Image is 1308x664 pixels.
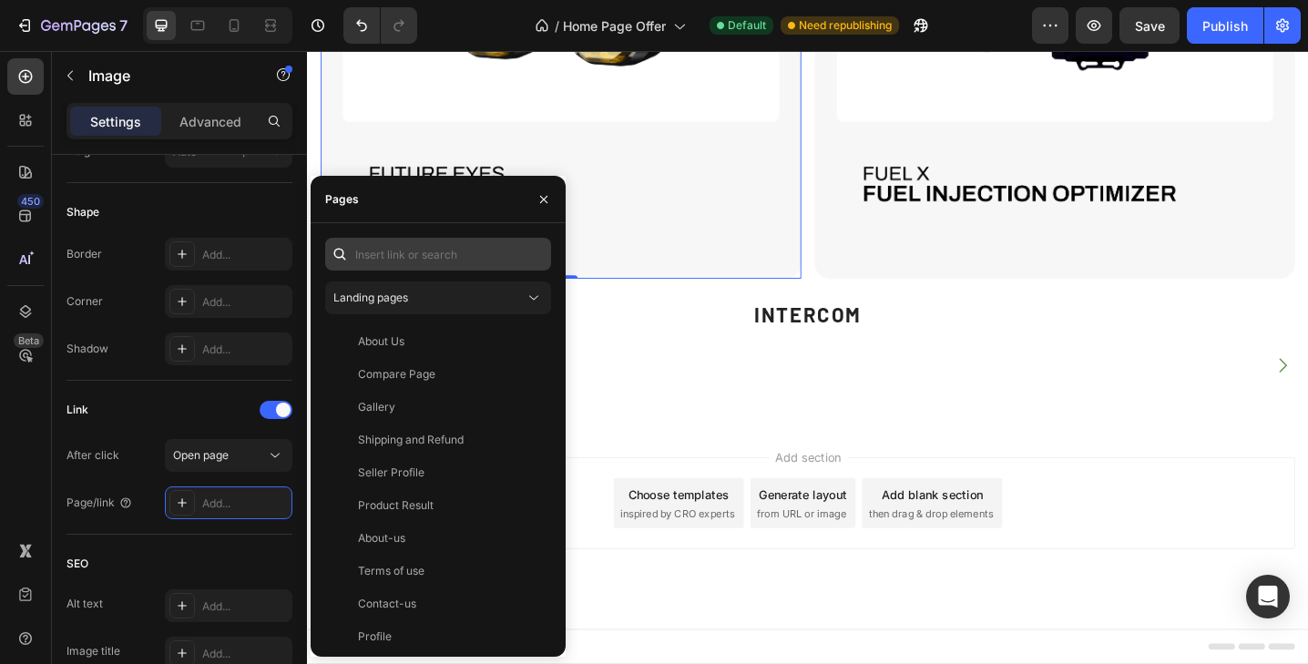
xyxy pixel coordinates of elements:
div: Undo/Redo [343,7,417,44]
div: Open Intercom Messenger [1246,575,1290,618]
div: Corner [66,293,103,310]
div: Add... [202,342,288,358]
div: Add blank section [627,475,738,494]
iframe: Design area [307,51,1308,664]
span: / [555,16,559,36]
div: Choose templates [351,475,461,494]
div: Gallery [358,399,395,415]
button: Save [1119,7,1180,44]
div: Shipping and Refund [358,432,464,448]
span: Need republishing [799,17,892,34]
div: Terms of use [358,563,424,579]
div: Contact-us [358,596,416,612]
span: Landing pages [333,291,408,304]
div: Add... [202,495,288,512]
span: Default [728,17,766,34]
div: Add... [202,247,288,263]
button: Open page [165,439,292,472]
span: Save [1135,18,1165,34]
div: Publish [1202,16,1248,36]
div: Border [66,246,102,262]
div: Image title [66,643,120,659]
span: from URL or image [491,497,588,514]
div: 450 [17,194,44,209]
span: inspired by CRO experts [342,497,466,514]
div: Page/link [66,495,133,511]
div: About-us [358,530,405,547]
input: Insert link or search [325,238,551,271]
button: Landing pages [325,281,551,314]
div: Compare Page [358,366,435,383]
div: Beta [14,333,44,348]
p: Advanced [179,112,241,131]
div: Profile [358,628,392,645]
p: Settings [90,112,141,131]
button: 7 [7,7,136,44]
div: After click [66,447,119,464]
button: Publish [1187,7,1263,44]
div: Seller Profile [358,465,424,481]
div: Link [66,402,88,418]
div: Alt text [66,596,103,612]
span: Add section [504,434,590,453]
p: 7 [119,15,128,36]
span: then drag & drop elements [613,497,749,514]
div: About Us [358,333,404,350]
span: Open page [173,448,229,462]
button: Carousel Next Arrow [1039,318,1090,369]
div: Add... [202,646,288,662]
div: Product Result [358,497,434,514]
div: Pages [325,191,359,208]
div: Add... [202,598,288,615]
span: Home Page Offer [563,16,666,36]
div: Shape [66,204,99,220]
p: Image [88,65,243,87]
div: Add... [202,294,288,311]
div: SEO [66,556,88,572]
div: Shadow [66,341,108,357]
div: Generate layout [494,475,589,494]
